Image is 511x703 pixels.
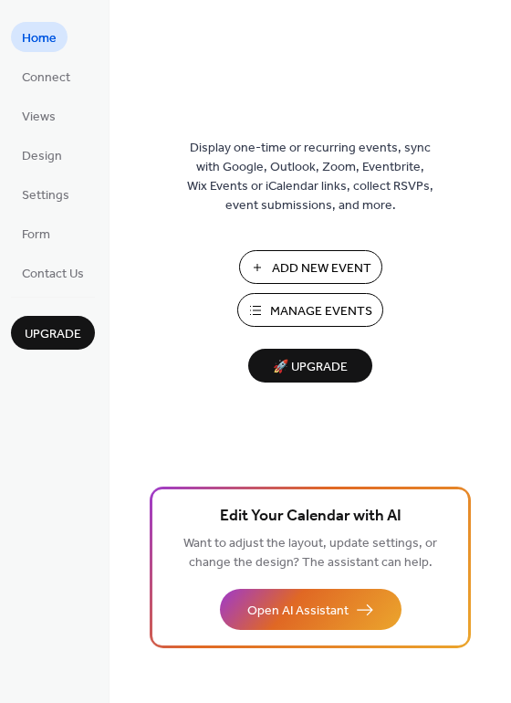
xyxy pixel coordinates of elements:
[11,316,95,350] button: Upgrade
[22,29,57,48] span: Home
[247,602,349,621] span: Open AI Assistant
[11,257,95,288] a: Contact Us
[11,22,68,52] a: Home
[11,218,61,248] a: Form
[239,250,382,284] button: Add New Event
[22,108,56,127] span: Views
[11,179,80,209] a: Settings
[11,140,73,170] a: Design
[25,325,81,344] span: Upgrade
[237,293,383,327] button: Manage Events
[259,355,361,380] span: 🚀 Upgrade
[22,68,70,88] span: Connect
[22,186,69,205] span: Settings
[11,100,67,131] a: Views
[22,265,84,284] span: Contact Us
[11,61,81,91] a: Connect
[183,531,437,575] span: Want to adjust the layout, update settings, or change the design? The assistant can help.
[272,259,371,278] span: Add New Event
[248,349,372,383] button: 🚀 Upgrade
[22,226,50,245] span: Form
[220,589,401,630] button: Open AI Assistant
[220,504,401,530] span: Edit Your Calendar with AI
[187,139,433,215] span: Display one-time or recurring events, sync with Google, Outlook, Zoom, Eventbrite, Wix Events or ...
[22,147,62,166] span: Design
[270,302,372,321] span: Manage Events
